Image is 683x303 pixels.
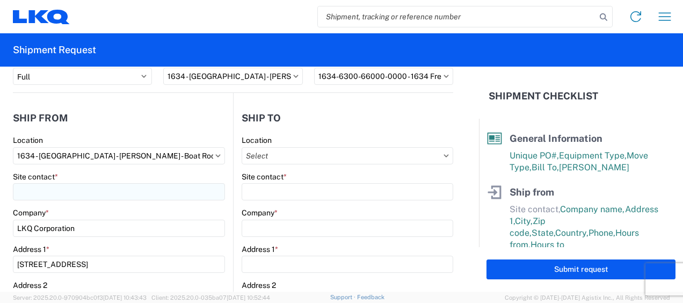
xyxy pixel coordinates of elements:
span: [PERSON_NAME] [559,162,629,172]
span: State, [532,228,555,238]
span: Copyright © [DATE]-[DATE] Agistix Inc., All Rights Reserved [505,293,670,302]
label: Company [242,208,278,218]
span: Server: 2025.20.0-970904bc0f3 [13,294,147,301]
span: Phone, [588,228,615,238]
input: Select [242,147,453,164]
label: Address 2 [13,280,47,290]
input: Shipment, tracking or reference number [318,6,596,27]
h2: Ship to [242,113,281,124]
input: Select [314,68,453,85]
span: City, [515,216,533,226]
h2: Ship from [13,113,68,124]
span: Client: 2025.20.0-035ba07 [151,294,270,301]
span: Ship from [510,186,554,198]
label: Address 1 [242,244,278,254]
input: Select [13,147,225,164]
span: Site contact, [510,204,560,214]
span: Unique PO#, [510,150,559,161]
a: Support [330,294,357,300]
span: [DATE] 10:43:43 [103,294,147,301]
span: Equipment Type, [559,150,627,161]
a: Feedback [357,294,384,300]
label: Location [242,135,272,145]
h2: Shipment Request [13,44,96,56]
label: Address 1 [13,244,49,254]
button: Submit request [486,259,675,279]
label: Site contact [13,172,58,182]
label: Location [13,135,43,145]
label: Address 2 [242,280,276,290]
label: Site contact [242,172,287,182]
span: Country, [555,228,588,238]
span: General Information [510,133,602,144]
span: [DATE] 10:52:44 [227,294,270,301]
h2: Shipment Checklist [489,90,598,103]
span: Company name, [560,204,625,214]
input: Select [163,68,302,85]
label: Company [13,208,49,218]
span: Hours to [531,240,564,250]
span: Bill To, [532,162,559,172]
